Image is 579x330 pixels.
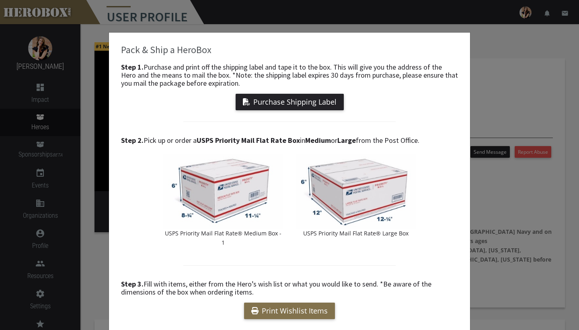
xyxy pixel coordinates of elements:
[305,136,331,145] b: Medium
[163,154,283,229] img: USPS_MediumFlatRateBox1.jpeg
[296,154,416,238] a: USPS Priority Mail Flat Rate® Large Box
[296,229,416,238] p: USPS Priority Mail Flat Rate® Large Box
[163,229,283,247] p: USPS Priority Mail Flat Rate® Medium Box - 1
[197,136,300,145] b: USPS Priority Mail Flat Rate Box
[121,136,458,144] h4: Pick up or order a in or from the Post Office.
[236,94,344,110] button: Purchase Shipping Label
[337,136,356,145] b: Large
[121,45,458,55] h3: Pack & Ship a HeroBox
[296,154,416,229] img: USPS_LargeFlatRateBox.jpeg
[121,63,458,87] h4: Purchase and print off the shipping label and tape it to the box. This will give you the address ...
[244,303,335,319] a: Print Wishlist Items
[163,154,283,247] a: USPS Priority Mail Flat Rate® Medium Box - 1
[121,280,458,296] h4: Fill with items, either from the Hero’s wish list or what you would like to send. *Be aware of th...
[121,136,144,145] b: Step 2.
[121,62,144,72] b: Step 1.
[121,279,144,289] b: Step 3.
